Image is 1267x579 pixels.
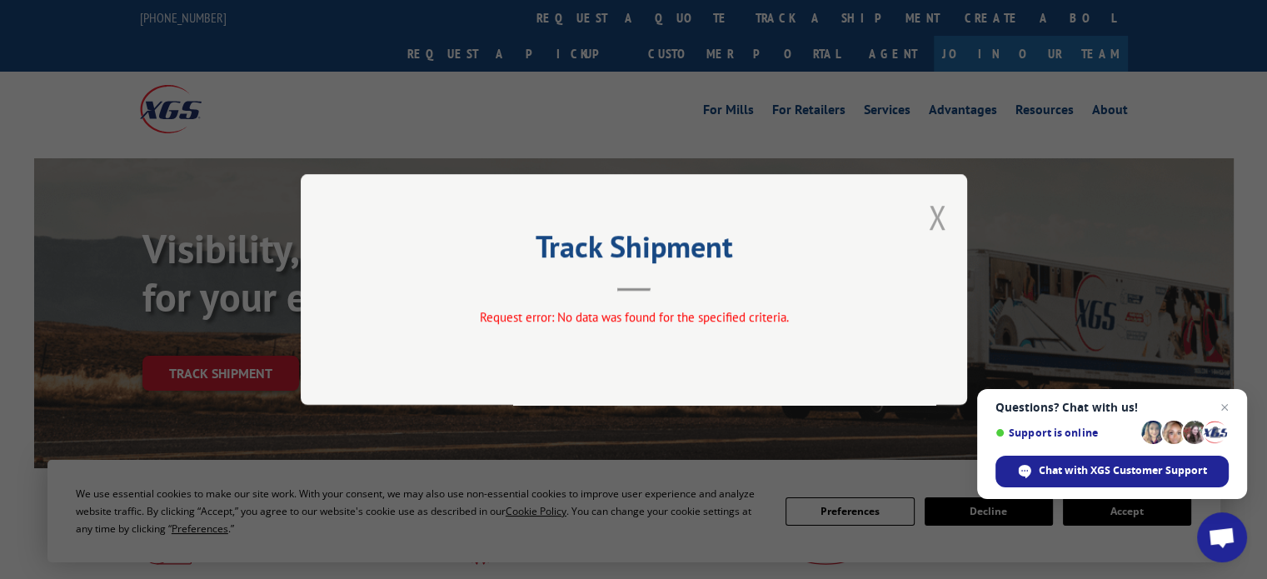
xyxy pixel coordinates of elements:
[928,195,946,239] button: Close modal
[384,235,884,267] h2: Track Shipment
[1197,512,1247,562] div: Open chat
[995,427,1135,439] span: Support is online
[1215,397,1235,417] span: Close chat
[995,456,1229,487] div: Chat with XGS Customer Support
[995,401,1229,414] span: Questions? Chat with us!
[479,309,788,325] span: Request error: No data was found for the specified criteria.
[1039,463,1207,478] span: Chat with XGS Customer Support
